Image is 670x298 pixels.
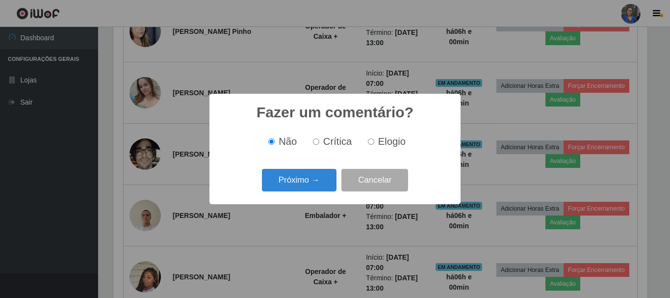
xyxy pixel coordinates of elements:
h2: Fazer um comentário? [257,104,413,121]
input: Não [268,138,275,145]
span: Crítica [323,136,352,147]
input: Elogio [368,138,374,145]
span: Não [279,136,297,147]
button: Próximo → [262,169,336,192]
span: Elogio [378,136,406,147]
button: Cancelar [341,169,408,192]
input: Crítica [313,138,319,145]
